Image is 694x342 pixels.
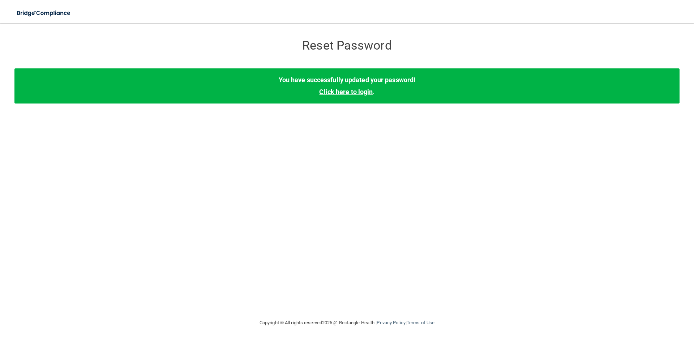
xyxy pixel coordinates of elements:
[319,88,373,96] a: Click here to login
[215,39,479,52] h3: Reset Password
[407,320,434,325] a: Terms of Use
[11,6,77,21] img: bridge_compliance_login_screen.278c3ca4.svg
[14,68,680,103] div: .
[215,311,479,334] div: Copyright © All rights reserved 2025 @ Rectangle Health | |
[377,320,405,325] a: Privacy Policy
[279,76,415,84] b: You have successfully updated your password!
